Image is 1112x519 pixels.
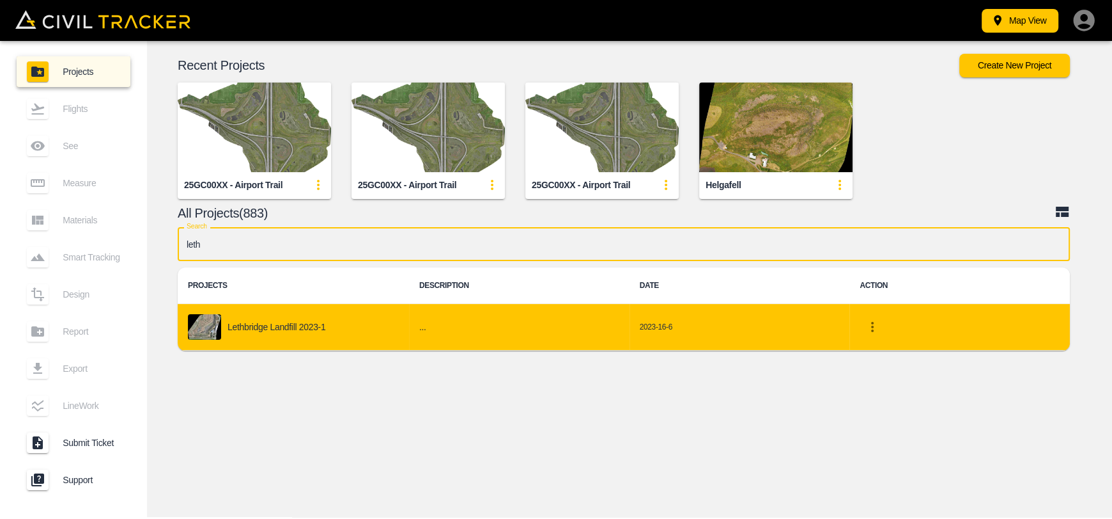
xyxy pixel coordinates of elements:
button: update-card-details [305,172,331,198]
button: update-card-details [827,172,853,198]
span: Support [63,475,120,485]
table: project-list-table [178,267,1070,351]
th: DATE [629,267,850,304]
img: 25GC00XX - Airport Trail [351,83,505,172]
p: Lethbridge Landfill 2023-1 [228,322,325,332]
img: 25GC00XX - Airport Trail [178,83,331,172]
a: Projects [17,56,130,87]
div: 25GC00XX - Airport Trail [184,179,282,191]
button: Map View [982,9,1058,33]
img: project-image [188,314,221,340]
span: Submit Ticket [63,438,120,448]
div: 25GC00XX - Airport Trail [358,179,456,191]
img: 25GC00XX - Airport Trail [525,83,679,172]
span: Projects [63,67,120,77]
th: ACTION [849,267,1070,304]
th: DESCRIPTION [409,267,629,304]
img: Civil Tracker [15,10,190,28]
button: update-card-details [479,172,505,198]
a: Support [17,465,130,495]
div: Helgafell [706,179,741,191]
div: 25GC00XX - Airport Trail [532,179,630,191]
button: Create New Project [959,54,1070,77]
p: Recent Projects [178,60,959,70]
h6: ... [419,319,619,335]
p: All Projects(883) [178,208,1054,218]
img: Helgafell [699,83,853,172]
td: 2023-16-6 [629,304,850,351]
button: update-card-details [653,172,679,198]
a: Submit Ticket [17,427,130,458]
th: PROJECTS [178,267,409,304]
